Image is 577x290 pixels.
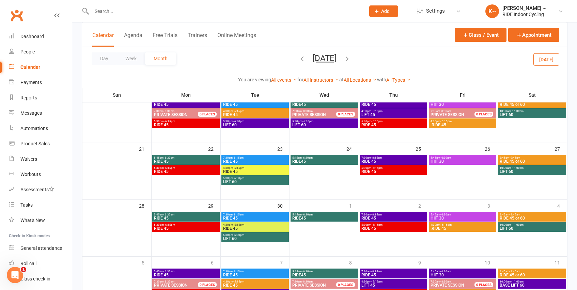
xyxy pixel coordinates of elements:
span: - 9:45am [509,213,520,216]
button: Appointment [508,28,559,42]
span: - 6:30am [440,270,451,273]
button: Class / Event [455,28,506,42]
span: HIIT 30 [430,273,495,277]
a: Waivers [9,151,72,167]
a: Product Sales [9,136,72,151]
a: Calendar [9,60,72,75]
span: 10:00am [499,110,565,113]
span: 7:30am [223,213,287,216]
button: Online Meetings [217,32,256,47]
span: - 6:30am [440,213,451,216]
span: BASE LIFT 60 [499,283,565,287]
span: - 6:30am [302,270,313,273]
span: 10:00am [499,223,565,226]
div: 1 [349,200,359,211]
div: 0 PLACES [336,282,355,287]
div: K~ [485,4,499,18]
th: Sun [82,88,152,102]
div: 0 PLACES [474,282,493,287]
a: People [9,44,72,60]
span: - 8:15am [233,213,244,216]
span: 5:45am [154,213,218,216]
span: 4:30pm [361,110,426,113]
span: RIDE 45 [223,216,287,220]
span: RIDE 45 or 60 [499,216,565,220]
span: - 5:15pm [440,223,452,226]
span: RIDE 45 [154,159,218,163]
button: Day [92,52,117,65]
span: 5:30pm [361,223,426,226]
div: 0 PLACES [198,112,217,117]
div: 5 [142,257,151,268]
span: - 11:00am [511,280,524,283]
span: 7:30am [154,110,206,113]
span: RIDE 45 [223,159,287,163]
span: 7:30am [430,110,483,113]
a: Reports [9,90,72,106]
span: RIDE 45 [361,102,426,107]
div: Workouts [20,172,41,177]
span: RIDE 45 [154,273,218,277]
span: .RIDE 45 [430,226,495,230]
th: Mon [152,88,221,102]
a: Roll call [9,256,72,271]
button: Calendar [92,32,114,47]
span: - 6:15pm [164,120,175,123]
div: Waivers [20,156,37,162]
span: 4:30pm [430,223,495,226]
span: Settings [426,3,445,19]
span: LIFT 60 [292,123,357,127]
span: - 5:15pm [233,166,244,170]
span: 8:45am [499,156,565,159]
span: - 6:30pm [302,120,313,123]
strong: with [377,77,386,82]
span: RIDE 45 [361,123,426,127]
div: Assessments [20,187,54,192]
div: What's New [20,218,45,223]
div: 22 [208,143,220,154]
button: Trainers [188,32,207,47]
span: - 6:15pm [371,223,383,226]
span: - 11:00am [511,223,524,226]
span: 5:30pm [154,223,218,226]
span: 4:30pm [223,223,287,226]
span: RIDE 45 [154,102,218,107]
div: 3 [487,200,497,211]
span: - 6:15pm [371,120,383,123]
span: RIDE 45 [154,123,218,127]
span: - 5:15pm [440,120,452,123]
span: PRIVATE SESSION [431,112,464,117]
span: 5:45am [292,213,357,216]
span: PRIVATE SESSION [154,112,188,117]
div: Calendar [20,64,40,70]
a: Workouts [9,167,72,182]
span: 7:30am [361,156,426,159]
iframe: Intercom live chat [7,267,23,283]
th: Fri [428,88,497,102]
div: 26 [485,143,497,154]
span: RIDE 45 or 60 [499,273,565,277]
a: Tasks [9,197,72,213]
th: Tue [221,88,290,102]
a: Payments [9,75,72,90]
span: RIDE45 [292,102,357,107]
span: 5:30pm [361,120,426,123]
span: 5:45am [292,156,357,159]
span: 4:30pm [223,280,287,283]
span: LIFT 60 [223,237,287,241]
div: 4 [557,200,567,211]
span: 5:45am [430,156,495,159]
div: 30 [277,200,290,211]
span: 10:00am [499,166,565,170]
div: 10 [485,257,497,268]
div: 0 PLACES [198,282,217,287]
span: - 6:30pm [233,177,244,180]
span: PRIVATE SESSION [431,283,464,288]
span: 7:30am [154,280,206,283]
span: - 8:15am [371,213,382,216]
span: RIDE 45 [361,273,426,277]
a: All Locations [344,77,377,83]
a: All Instructors [303,77,339,83]
span: 7:30am [292,110,344,113]
div: Class check-in [20,276,50,281]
